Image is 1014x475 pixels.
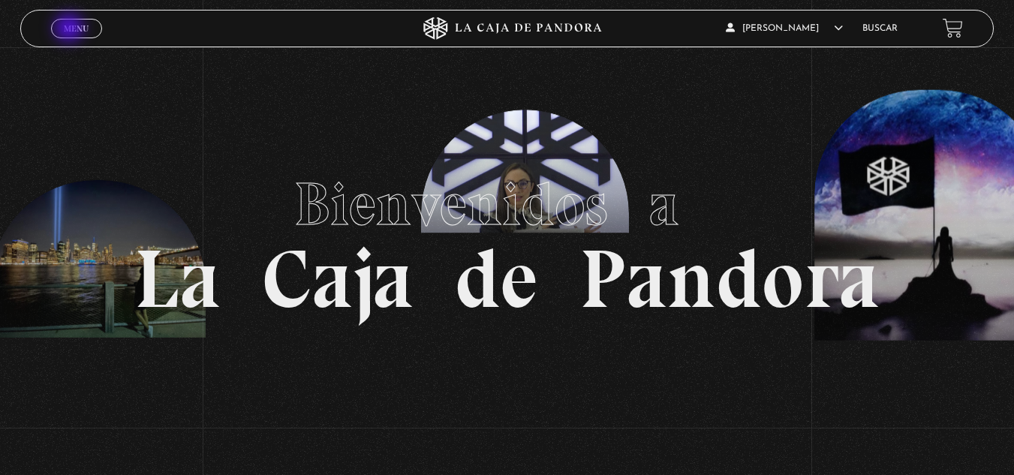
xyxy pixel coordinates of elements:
span: Cerrar [59,36,94,47]
a: Buscar [862,24,898,33]
span: Bienvenidos a [294,168,721,240]
a: View your shopping cart [943,18,963,38]
span: Menu [64,24,89,33]
span: [PERSON_NAME] [726,24,843,33]
h1: La Caja de Pandora [134,155,880,320]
